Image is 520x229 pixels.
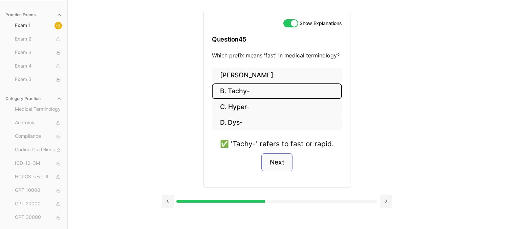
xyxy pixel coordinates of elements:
span: CPT 30000 [15,214,62,221]
button: Anatomy [12,118,65,128]
span: CPT 10000 [15,187,62,194]
button: Category Practice [3,93,65,104]
button: Exam 1 [12,20,65,31]
span: ICD-10-CM [15,160,62,167]
label: Show Explanations [300,21,342,26]
button: Medical Terminology [12,104,65,115]
button: CPT 30000 [12,212,65,223]
span: Exam 3 [15,49,62,56]
span: Exam 4 [15,62,62,70]
button: Practice Exams [3,9,65,20]
span: Coding Guidelines [15,146,62,154]
button: CPT 20000 [12,199,65,209]
button: HCPCS Level II [12,172,65,182]
p: Which prefix means 'fast' in medical terminology? [212,51,342,59]
button: Coding Guidelines [12,145,65,155]
span: Exam 2 [15,35,62,43]
button: [PERSON_NAME]- [212,68,342,83]
button: D. Dys- [212,115,342,131]
button: ICD-10-CM [12,158,65,169]
button: CPT 10000 [12,185,65,196]
span: Exam 1 [15,22,62,29]
button: Exam 4 [12,61,65,72]
span: Compliance [15,133,62,140]
button: Exam 3 [12,47,65,58]
button: Compliance [12,131,65,142]
button: Next [261,153,292,172]
span: Anatomy [15,119,62,127]
span: CPT 20000 [15,200,62,208]
span: Exam 5 [15,76,62,83]
span: Medical Terminology [15,106,62,113]
span: HCPCS Level II [15,173,62,181]
button: C. Hyper- [212,99,342,115]
button: B. Tachy- [212,83,342,99]
button: Exam 5 [12,74,65,85]
button: Exam 2 [12,34,65,45]
div: ✅ 'Tachy-' refers to fast or rapid. [220,138,334,149]
h3: Question 45 [212,29,342,49]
